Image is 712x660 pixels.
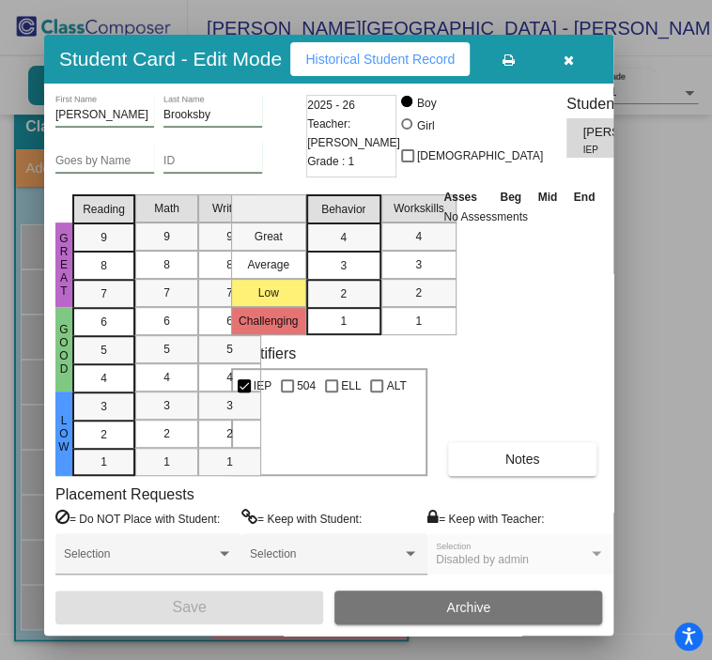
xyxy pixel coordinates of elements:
[340,257,347,274] span: 3
[101,342,107,359] span: 5
[565,187,603,207] th: End
[491,187,529,207] th: Beg
[305,52,455,67] span: Historical Student Record
[340,229,347,246] span: 4
[55,232,72,298] span: Great
[226,228,233,245] span: 9
[446,600,490,615] span: Archive
[226,284,233,301] span: 7
[101,453,107,470] span: 1
[212,200,247,217] span: Writing
[226,313,233,330] span: 6
[226,425,233,442] span: 2
[163,425,170,442] span: 2
[448,442,596,476] button: Notes
[83,201,125,218] span: Reading
[226,341,233,358] span: 5
[241,509,362,528] label: = Keep with Student:
[340,313,347,330] span: 1
[582,143,673,157] span: IEP
[101,285,107,302] span: 7
[59,47,282,70] h3: Student Card - Edit Mode
[163,397,170,414] span: 3
[163,453,170,470] span: 1
[417,145,543,167] span: [DEMOGRAPHIC_DATA]
[321,201,365,218] span: Behavior
[163,341,170,358] span: 5
[101,257,107,274] span: 8
[226,256,233,273] span: 8
[307,96,355,115] span: 2025 - 26
[530,187,565,207] th: Mid
[416,95,437,112] div: Boy
[55,591,323,624] button: Save
[55,485,194,503] label: Placement Requests
[163,256,170,273] span: 8
[297,375,316,397] span: 504
[340,285,347,302] span: 2
[231,345,296,362] label: Identifiers
[55,414,72,453] span: Low
[416,117,435,134] div: Girl
[415,284,422,301] span: 2
[290,42,470,76] button: Historical Student Record
[582,123,687,143] span: [PERSON_NAME]
[415,228,422,245] span: 4
[101,314,107,330] span: 6
[172,599,206,615] span: Save
[101,426,107,443] span: 2
[101,229,107,246] span: 9
[55,509,220,528] label: = Do NOT Place with Student:
[226,369,233,386] span: 4
[439,207,603,226] td: No Assessments
[415,256,422,273] span: 3
[254,375,271,397] span: IEP
[439,187,491,207] th: Asses
[101,370,107,387] span: 4
[163,284,170,301] span: 7
[55,155,154,168] input: goes by name
[307,115,400,152] span: Teacher: [PERSON_NAME]
[427,509,544,528] label: = Keep with Teacher:
[505,452,540,467] span: Notes
[436,553,529,566] span: Disabled by admin
[55,323,72,376] span: Good
[154,200,179,217] span: Math
[341,375,361,397] span: ELL
[226,453,233,470] span: 1
[101,398,107,415] span: 3
[334,591,602,624] button: Archive
[307,152,354,171] span: Grade : 1
[226,397,233,414] span: 3
[163,228,170,245] span: 9
[163,369,170,386] span: 4
[163,313,170,330] span: 6
[415,313,422,330] span: 1
[394,200,444,217] span: Workskills
[386,375,406,397] span: ALT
